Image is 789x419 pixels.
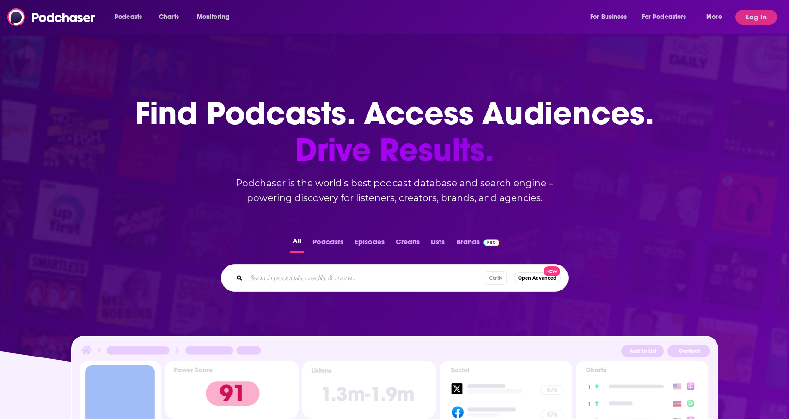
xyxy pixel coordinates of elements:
button: open menu [108,10,154,25]
span: Charts [159,11,179,24]
button: All [290,235,304,253]
img: Podcast Insights Power score [165,361,299,419]
a: BrandsPodchaser Pro [457,235,500,253]
span: Monitoring [197,11,230,24]
img: Podcast Insights Header [80,344,710,360]
button: Open AdvancedNew [514,272,561,283]
a: Charts [153,10,184,25]
span: More [706,11,722,24]
span: For Business [590,11,627,24]
input: Search podcasts, credits, & more... [246,271,485,285]
button: Log In [735,10,777,25]
span: Ctrl K [485,271,507,285]
button: open menu [190,10,242,25]
span: For Podcasters [642,11,686,24]
button: Lists [428,235,447,253]
button: Episodes [352,235,387,253]
div: Search podcasts, credits, & more... [221,264,569,292]
h2: Podchaser is the world’s best podcast database and search engine – powering discovery for listene... [210,176,580,205]
img: Podcast Insights Listens [302,361,436,419]
button: open menu [700,10,734,25]
button: Credits [393,235,422,253]
button: Podcasts [310,235,346,253]
img: Podchaser Pro [483,239,500,246]
span: Drive Results. [135,132,654,168]
img: Podchaser - Follow, Share and Rate Podcasts [7,8,96,26]
h1: Find Podcasts. Access Audiences. [135,95,654,168]
button: open menu [584,10,638,25]
span: Podcasts [115,11,142,24]
button: open menu [636,10,700,25]
span: New [544,266,560,276]
span: Open Advanced [518,276,557,281]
